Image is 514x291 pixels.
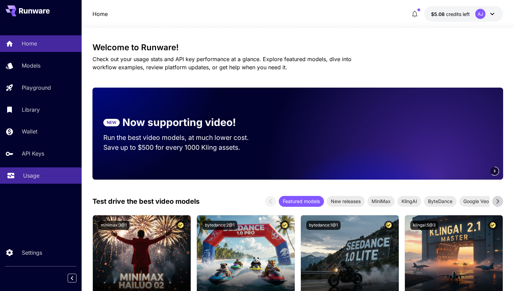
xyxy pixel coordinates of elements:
span: Featured models [279,198,324,205]
p: Run the best video models, at much lower cost. [103,133,262,143]
p: Library [22,106,40,114]
button: minimax:3@1 [98,221,130,230]
span: Google Veo [459,198,493,205]
span: ByteDance [424,198,457,205]
div: MiniMax [367,196,395,207]
span: 3 [494,168,496,174]
div: New releases [327,196,365,207]
button: Certified Model – Vetted for best performance and includes a commercial license. [488,221,497,230]
div: KlingAI [397,196,421,207]
button: Certified Model – Vetted for best performance and includes a commercial license. [280,221,289,230]
p: Settings [22,249,42,257]
div: Featured models [279,196,324,207]
span: Check out your usage stats and API key performance at a glance. Explore featured models, dive int... [92,56,352,71]
div: Collapse sidebar [73,272,82,284]
button: bytedance:1@1 [306,221,341,230]
button: $5.08493AJ [424,6,503,22]
p: Usage [23,171,39,180]
p: Now supporting video! [122,115,236,130]
a: Home [92,10,108,18]
p: Models [22,61,40,70]
p: Test drive the best video models [92,196,200,206]
nav: breadcrumb [92,10,108,18]
button: Certified Model – Vetted for best performance and includes a commercial license. [176,221,185,230]
div: $5.08493 [431,11,470,18]
h3: Welcome to Runware! [92,43,503,52]
button: klingai:5@3 [410,221,438,230]
div: Google Veo [459,196,493,207]
button: Certified Model – Vetted for best performance and includes a commercial license. [384,221,393,230]
div: AJ [475,9,485,19]
span: New releases [327,198,365,205]
p: API Keys [22,149,44,158]
div: ByteDance [424,196,457,207]
span: KlingAI [397,198,421,205]
span: MiniMax [367,198,395,205]
p: Wallet [22,127,37,135]
button: Collapse sidebar [68,274,76,283]
span: $5.08 [431,11,446,17]
span: credits left [446,11,470,17]
p: Playground [22,84,51,92]
p: Save up to $500 for every 1000 Kling assets. [103,143,262,152]
p: Home [22,39,37,48]
button: bytedance:2@1 [202,221,237,230]
p: NEW [107,120,116,126]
